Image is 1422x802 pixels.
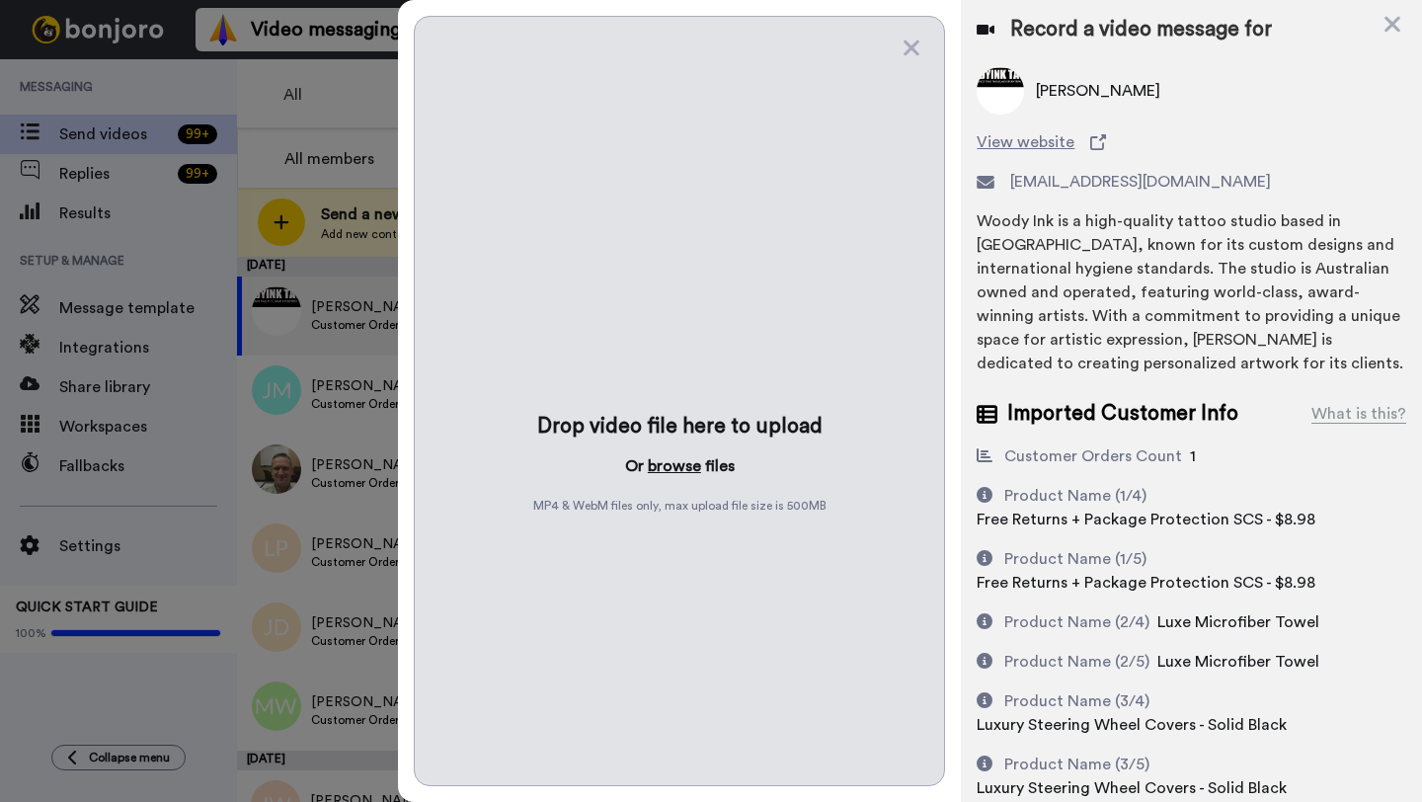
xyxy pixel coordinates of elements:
div: Woody Ink is a high-quality tattoo studio based in [GEOGRAPHIC_DATA], known for its custom design... [977,209,1406,375]
span: Imported Customer Info [1007,399,1238,429]
div: Product Name (3/5) [1004,753,1149,776]
div: Product Name (1/4) [1004,484,1146,508]
div: Product Name (2/5) [1004,650,1149,674]
p: Or files [625,454,735,478]
span: MP4 & WebM files only, max upload file size is 500 MB [533,498,827,514]
a: View website [977,130,1406,154]
div: Drop video file here to upload [537,413,823,441]
span: [EMAIL_ADDRESS][DOMAIN_NAME] [1010,170,1271,194]
span: 1 [1190,448,1196,464]
div: Customer Orders Count [1004,444,1182,468]
span: Luxury Steering Wheel Covers - Solid Black [977,780,1287,796]
span: Luxury Steering Wheel Covers - Solid Black [977,717,1287,733]
span: Free Returns + Package Protection SCS - $8.98 [977,575,1315,591]
span: View website [977,130,1074,154]
span: Free Returns + Package Protection SCS - $8.98 [977,512,1315,527]
span: Luxe Microfiber Towel [1157,654,1319,670]
div: Product Name (1/5) [1004,547,1146,571]
div: Product Name (3/4) [1004,689,1149,713]
div: What is this? [1311,402,1406,426]
button: browse [648,454,701,478]
span: Luxe Microfiber Towel [1157,614,1319,630]
div: Product Name (2/4) [1004,610,1149,634]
